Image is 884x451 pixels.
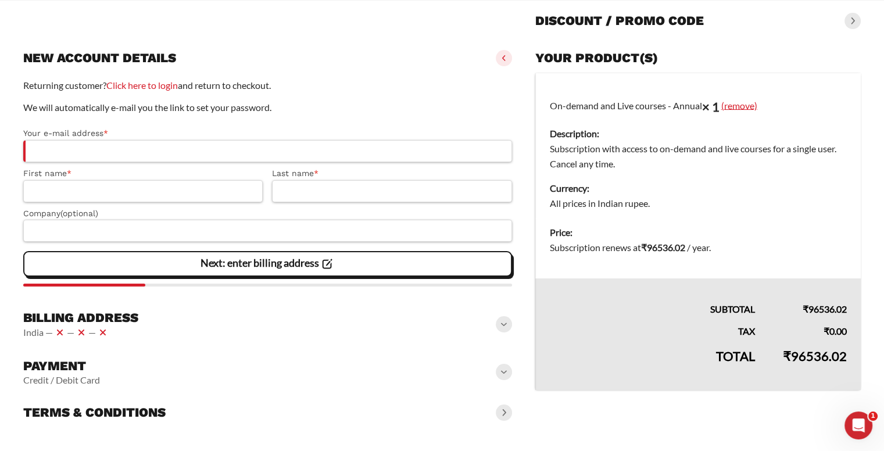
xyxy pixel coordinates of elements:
[824,325,829,337] span: ₹
[702,99,720,114] strong: × 1
[23,50,176,66] h3: New account details
[550,225,847,240] dt: Price:
[535,317,769,339] th: Tax
[535,339,769,390] th: Total
[550,242,711,253] span: Subscription renews at .
[550,141,847,171] dd: Subscription with access to on-demand and live courses for a single user. Cancel any time.
[23,325,138,339] vaadin-horizontal-layout: India — — —
[23,78,512,93] p: Returning customer? and return to checkout.
[803,303,808,314] span: ₹
[783,348,847,364] bdi: 96536.02
[641,242,685,253] bdi: 96536.02
[721,99,757,110] a: (remove)
[23,405,166,421] h3: Terms & conditions
[23,100,512,115] p: We will automatically e-mail you the link to set your password.
[783,348,791,364] span: ₹
[550,181,847,196] dt: Currency:
[23,207,512,220] label: Company
[23,167,263,180] label: First name
[550,196,847,211] dd: All prices in Indian rupee.
[844,411,872,439] iframe: Intercom live chat
[535,13,704,29] h3: Discount / promo code
[106,80,178,91] a: Click here to login
[535,278,769,317] th: Subtotal
[23,127,512,140] label: Your e-mail address
[687,242,709,253] span: / year
[550,126,847,141] dt: Description:
[23,310,138,326] h3: Billing address
[803,303,847,314] bdi: 96536.02
[272,167,511,180] label: Last name
[868,411,878,421] span: 1
[535,73,861,219] td: On-demand and Live courses - Annual
[23,251,512,277] vaadin-button: Next: enter billing address
[23,374,100,386] vaadin-horizontal-layout: Credit / Debit Card
[60,209,98,218] span: (optional)
[23,358,100,374] h3: Payment
[641,242,647,253] span: ₹
[824,325,847,337] bdi: 0.00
